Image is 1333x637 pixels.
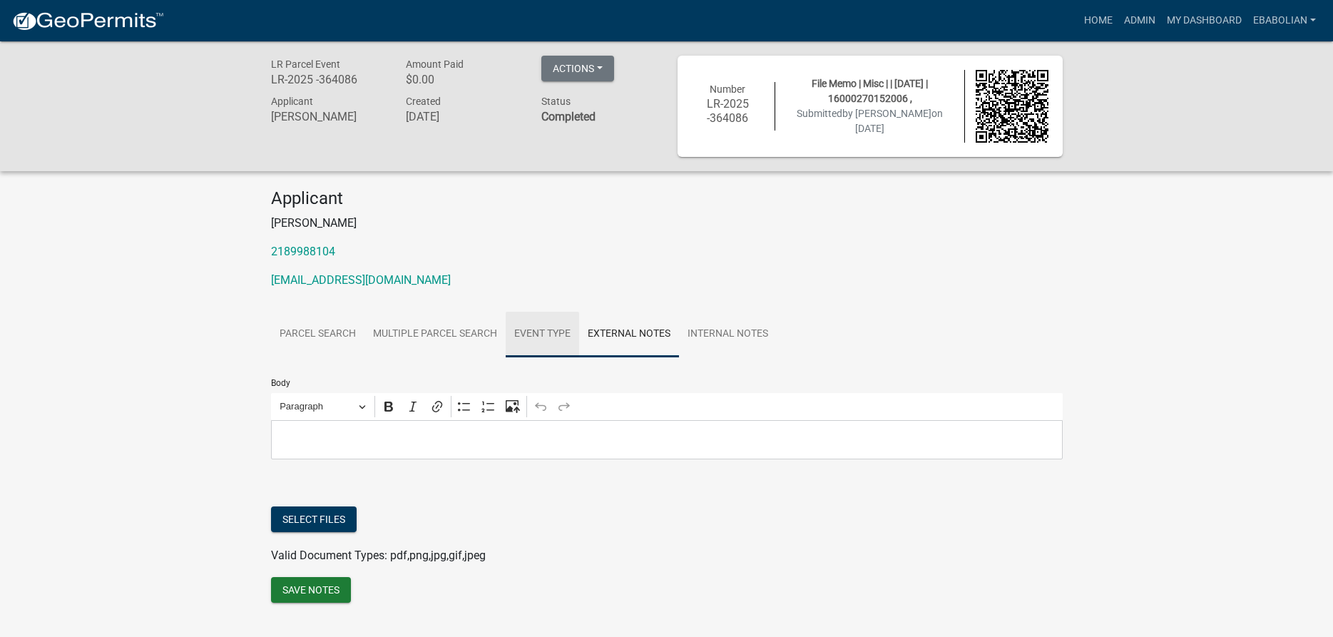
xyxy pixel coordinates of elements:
[271,379,290,387] label: Body
[1078,7,1118,34] a: Home
[976,70,1048,143] img: QR code
[271,393,1063,420] div: Editor toolbar
[541,110,596,123] strong: Completed
[797,108,943,134] span: Submitted on [DATE]
[364,312,506,357] a: Multiple Parcel Search
[506,312,579,357] a: Event Type
[406,73,520,86] h6: $0.00
[1247,7,1322,34] a: ebabolian
[541,56,614,81] button: Actions
[406,96,441,107] span: Created
[1161,7,1247,34] a: My Dashboard
[710,83,745,95] span: Number
[271,188,1063,209] h4: Applicant
[842,108,931,119] span: by [PERSON_NAME]
[541,96,571,107] span: Status
[271,215,1063,232] p: [PERSON_NAME]
[271,245,335,258] a: 2189988104
[271,577,351,603] button: Save Notes
[692,97,765,124] h6: LR-2025 -364086
[271,506,357,532] button: Select files
[679,312,777,357] a: Internal Notes
[271,96,313,107] span: Applicant
[271,420,1063,459] div: Editor editing area: main. Press Alt+0 for help.
[280,398,354,415] span: Paragraph
[271,273,451,287] a: [EMAIL_ADDRESS][DOMAIN_NAME]
[812,78,928,104] span: File Memo | Misc | | [DATE] | 16000270152006 ,
[1118,7,1161,34] a: Admin
[271,549,486,562] span: Valid Document Types: pdf,png,jpg,gif,jpeg
[271,58,340,70] span: LR Parcel Event
[273,396,372,418] button: Paragraph, Heading
[579,312,679,357] a: External Notes
[271,110,385,123] h6: [PERSON_NAME]
[271,73,385,86] h6: LR-2025 -364086
[406,110,520,123] h6: [DATE]
[271,312,364,357] a: Parcel search
[406,58,464,70] span: Amount Paid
